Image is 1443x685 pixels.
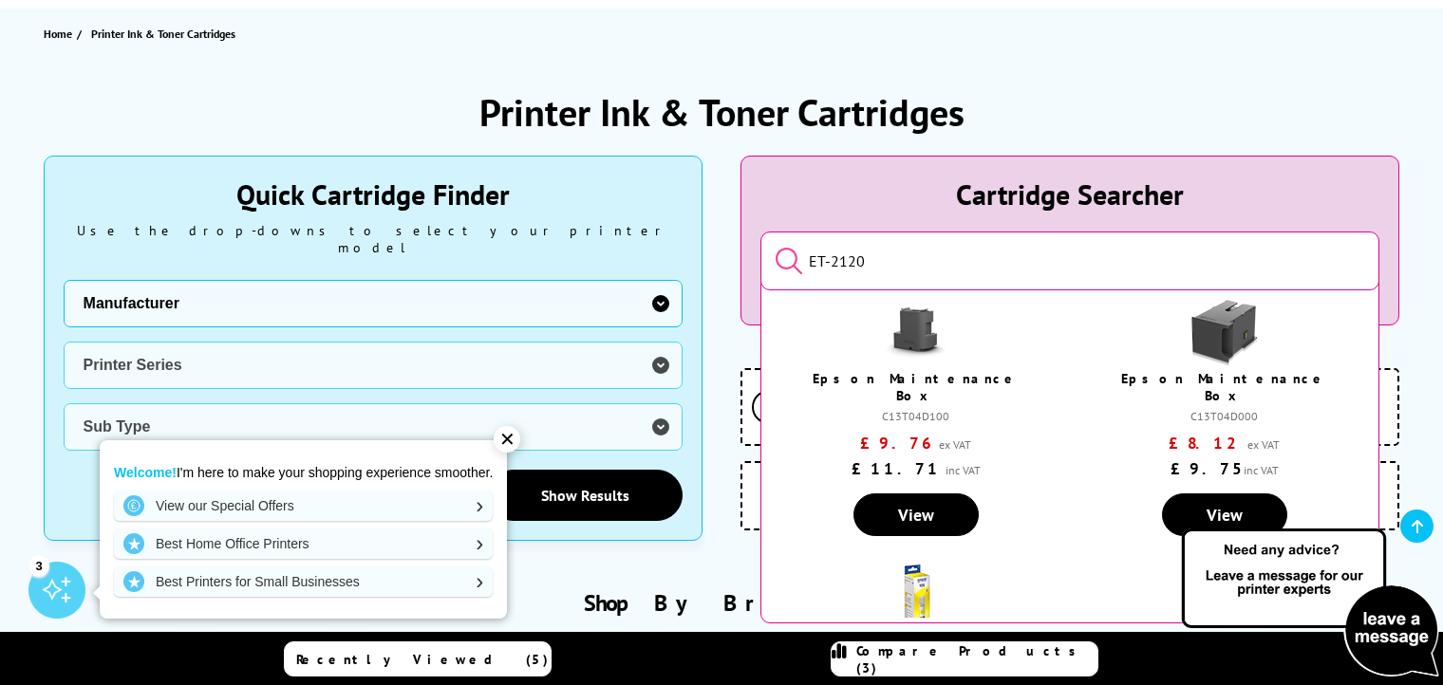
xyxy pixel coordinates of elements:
a: Epson Maintenance Box [813,370,1020,404]
a: View [853,493,979,536]
div: 3 [28,555,49,576]
a: Best Home Office Printers [114,528,493,559]
span: Printer Ink & Toner Cartridges [91,27,235,41]
span: inc VAT [1244,463,1279,477]
div: Cartridge Searcher [760,176,1379,213]
img: Open Live Chat window [1177,526,1443,681]
span: £9.75 [1171,458,1239,479]
a: Home [44,24,77,44]
span: Compare Products (3) [856,642,1097,676]
div: C13T04D100 [807,409,1025,423]
span: £8.12 [1169,433,1243,454]
a: Compare Products (3) [831,641,1098,676]
span: inc VAT [946,463,981,477]
div: ✕ [494,426,520,453]
img: Epson-C13T04D100-Small.gif [883,300,949,366]
a: Show Results [488,470,683,521]
div: Why buy from us? [740,340,1399,359]
a: View [1162,493,1287,536]
span: £9.76 [860,433,934,454]
a: View our Special Offers [114,491,493,521]
a: Epson Maintenance Box [1121,370,1328,404]
span: £11.71 [852,458,941,479]
strong: Welcome! [114,465,177,480]
img: Epson-MaintenenceTank1-Small.gif [1191,300,1258,366]
a: Best Printers for Small Businesses [114,566,493,597]
h1: Printer Ink & Toner Cartridges [479,87,965,137]
p: I'm here to make your shopping experience smoother. [114,464,493,481]
span: ex VAT [939,437,971,452]
div: C13T04D000 [1115,409,1334,423]
span: Recently Viewed (5) [296,651,549,668]
input: Start typing the cartridge or printer's name... [760,231,1379,290]
div: Use the drop-downs to select your printer model [64,222,683,256]
img: Epson-ET-7700-Ink-Yellow-Small.gif [883,565,949,631]
div: Quick Cartridge Finder [64,176,683,213]
h2: Shop By Brand [44,588,1400,618]
span: ex VAT [1247,437,1280,452]
a: Recently Viewed (5) [284,641,552,676]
